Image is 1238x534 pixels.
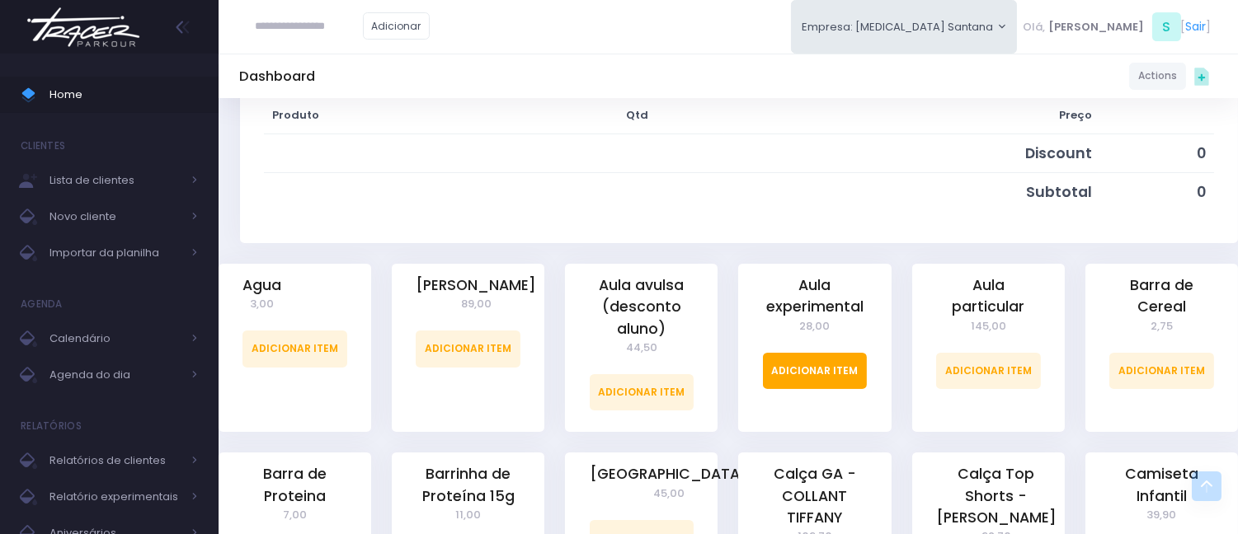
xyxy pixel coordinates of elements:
[1099,173,1213,211] td: 0
[1152,12,1181,41] span: S
[590,374,694,410] a: Adicionar Item
[264,96,550,134] th: Produto
[49,84,198,105] span: Home
[936,353,1041,389] a: Adicionar Item
[416,274,536,296] a: [PERSON_NAME]
[21,288,63,321] h4: Agenda
[49,486,181,508] span: Relatório experimentais
[590,485,748,502] span: 45,00
[1129,63,1186,90] a: Actions
[1024,19,1046,35] span: Olá,
[936,318,1041,335] span: 145,00
[936,463,1057,528] a: Calça Top Shorts - [PERSON_NAME]
[363,12,431,40] a: Adicionar
[724,173,1100,211] td: Subtotal
[242,463,347,507] a: Barra de Proteina
[590,340,694,356] span: 44,50
[49,206,181,227] span: Novo cliente
[590,463,748,485] a: [GEOGRAPHIC_DATA]
[242,296,281,312] span: 3,00
[1109,274,1214,318] a: Barra de Cereal
[1048,19,1144,35] span: [PERSON_NAME]
[590,274,694,340] a: Aula avulsa (desconto aluno)
[21,410,82,443] h4: Relatórios
[49,450,181,471] span: Relatórios de clientes
[242,274,281,296] a: Agua
[416,296,536,312] span: 89,00
[724,134,1100,173] td: Discount
[416,330,520,367] a: Adicionar Item
[242,507,347,523] span: 7,00
[49,364,181,386] span: Agenda do dia
[763,353,868,389] a: Adicionar Item
[21,129,65,162] h4: Clientes
[416,507,520,523] span: 11,00
[416,463,520,507] a: Barrinha de Proteína 15g
[763,463,868,528] a: Calça GA - COLLANT TIFFANY
[1109,507,1214,523] span: 39,90
[936,274,1041,318] a: Aula particular
[49,170,181,191] span: Lista de clientes
[242,330,347,367] a: Adicionar Item
[1017,8,1217,45] div: [ ]
[49,242,181,264] span: Importar da planilha
[550,96,724,134] th: Qtd
[763,318,868,335] span: 28,00
[1109,463,1214,507] a: Camiseta Infantil
[1109,318,1214,335] span: 2,75
[1099,134,1213,173] td: 0
[1109,353,1214,389] a: Adicionar Item
[763,274,868,318] a: Aula experimental
[724,96,1100,134] th: Preço
[1186,18,1207,35] a: Sair
[49,328,181,349] span: Calendário
[239,68,315,85] h5: Dashboard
